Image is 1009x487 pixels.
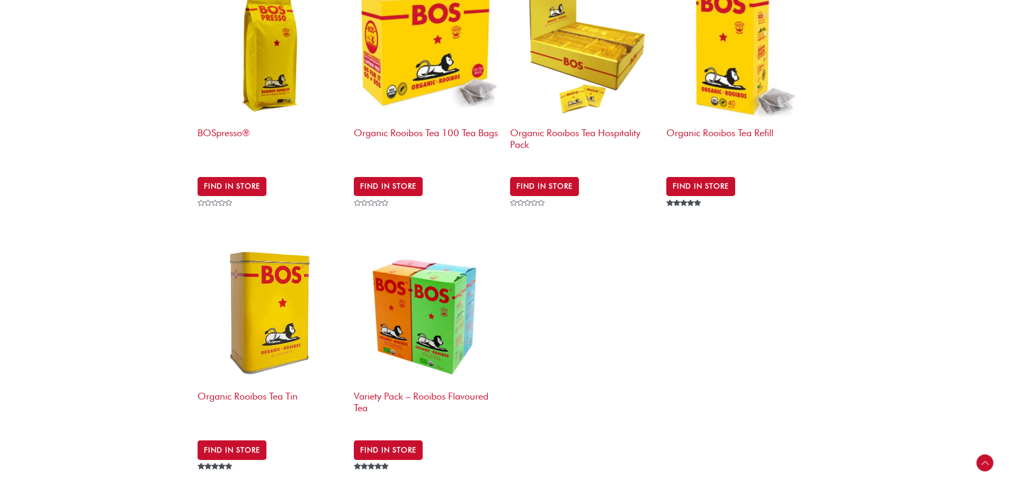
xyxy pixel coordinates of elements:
a: BUY IN STORE [666,177,735,196]
a: Organic Rooibos Tea Tin [198,240,343,431]
h2: Organic Rooibos Tea 100 Tea Bags [354,122,499,163]
a: BUY IN STORE [198,440,266,459]
a: BUY IN STORE [198,177,266,196]
a: BUY IN STORE [354,177,423,196]
a: Variety Pack – Rooibos Flavoured Tea [354,240,499,431]
h2: BOSpresso® [198,122,343,163]
h2: Organic Rooibos Tea Hospitality Pack [510,122,656,163]
img: Variety Pack - Rooibos Flavoured Tea [354,240,499,385]
a: BUY IN STORE [354,440,423,459]
span: Rated out of 5 [666,200,703,231]
a: BUY IN STORE [510,177,579,196]
h2: Variety Pack – Rooibos Flavoured Tea [354,385,499,426]
h2: Organic Rooibos Tea Tin [198,385,343,426]
h2: Organic Rooibos Tea Refill [666,122,812,163]
img: BOS_tea-bag-tin-copy-1 [198,240,343,385]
